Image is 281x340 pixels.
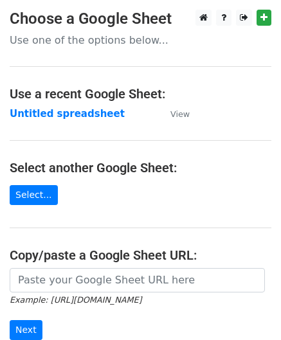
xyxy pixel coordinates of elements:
h4: Use a recent Google Sheet: [10,86,271,102]
p: Use one of the options below... [10,33,271,47]
small: View [170,109,190,119]
a: View [158,108,190,120]
h3: Choose a Google Sheet [10,10,271,28]
a: Untitled spreadsheet [10,108,125,120]
h4: Copy/paste a Google Sheet URL: [10,247,271,263]
h4: Select another Google Sheet: [10,160,271,175]
input: Next [10,320,42,340]
a: Select... [10,185,58,205]
input: Paste your Google Sheet URL here [10,268,265,292]
small: Example: [URL][DOMAIN_NAME] [10,295,141,305]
